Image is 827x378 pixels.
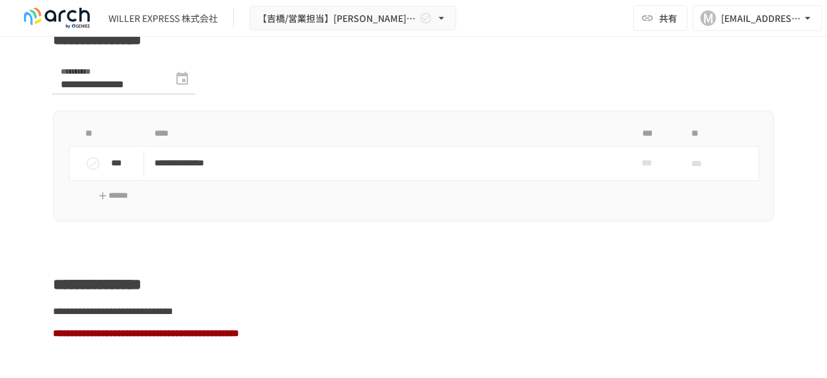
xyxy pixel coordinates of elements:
span: 【吉橋/営業担当】[PERSON_NAME] EXPRESS株式会社様_初期設定サポート [258,10,417,26]
div: M [700,10,716,26]
button: M[EMAIL_ADDRESS][PERSON_NAME][DOMAIN_NAME] [693,5,822,31]
div: WILLER EXPRESS 株式会社 [109,12,218,25]
span: 共有 [659,11,677,25]
button: status [80,151,106,176]
button: 【吉橋/営業担当】[PERSON_NAME] EXPRESS株式会社様_初期設定サポート [249,6,456,31]
img: logo-default@2x-9cf2c760.svg [16,8,98,28]
button: 共有 [633,5,687,31]
div: [EMAIL_ADDRESS][PERSON_NAME][DOMAIN_NAME] [721,10,801,26]
table: task table [69,121,759,181]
